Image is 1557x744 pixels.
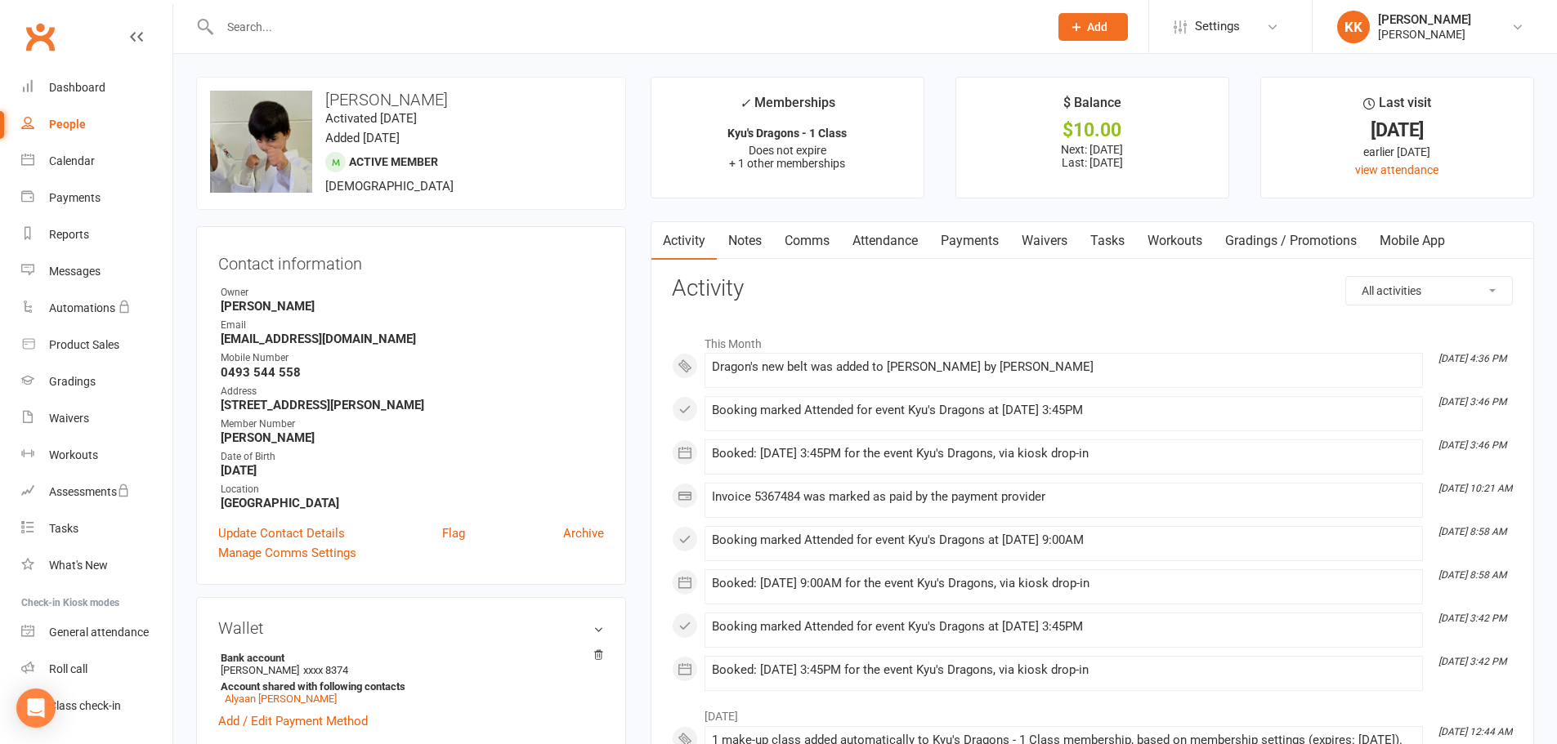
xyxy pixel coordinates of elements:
[49,485,130,498] div: Assessments
[218,619,604,637] h3: Wallet
[21,510,172,547] a: Tasks
[749,144,826,157] span: Does not expire
[21,651,172,688] a: Roll call
[1438,526,1506,537] i: [DATE] 8:58 AM
[49,662,87,675] div: Roll call
[49,154,95,167] div: Calendar
[21,69,172,106] a: Dashboard
[20,16,60,57] a: Clubworx
[1276,143,1519,161] div: earlier [DATE]
[49,559,108,572] div: What's New
[21,290,172,327] a: Automations
[221,398,604,412] strong: [STREET_ADDRESS][PERSON_NAME]
[729,157,845,170] span: + 1 other memberships
[712,533,1416,547] div: Booking marked Attended for event Kyu's Dragons at [DATE] 9:00AM
[1368,222,1456,260] a: Mobile App
[221,384,604,399] div: Address
[21,474,172,510] a: Assessments
[1136,222,1214,260] a: Workouts
[218,711,368,731] a: Add / Edit Payment Method
[1355,163,1438,176] a: view attendance
[740,92,835,123] div: Memberships
[1337,11,1370,43] div: KK
[49,626,149,639] div: General attendance
[1079,222,1136,260] a: Tasks
[49,448,98,461] div: Workouts
[49,228,89,241] div: Reports
[225,693,337,705] a: Alyaan [PERSON_NAME]
[21,688,172,724] a: Class kiosk mode
[49,522,78,535] div: Tasks
[1438,439,1506,451] i: [DATE] 3:46 PM
[1378,27,1471,42] div: [PERSON_NAME]
[1438,396,1506,408] i: [DATE] 3:46 PM
[16,688,56,728] div: Open Intercom Messenger
[773,222,841,260] a: Comms
[221,417,604,432] div: Member Number
[1438,656,1506,667] i: [DATE] 3:42 PM
[929,222,1010,260] a: Payments
[325,179,454,194] span: [DEMOGRAPHIC_DATA]
[740,96,750,111] i: ✓
[1276,122,1519,139] div: [DATE]
[1438,726,1512,737] i: [DATE] 12:44 AM
[841,222,929,260] a: Attendance
[1087,20,1107,33] span: Add
[218,649,604,707] li: [PERSON_NAME]
[563,523,604,543] a: Archive
[727,127,847,140] strong: Kyu's Dragons - 1 Class
[221,680,596,693] strong: Account shared with following contacts
[1214,222,1368,260] a: Gradings / Promotions
[21,327,172,363] a: Product Sales
[21,106,172,143] a: People
[712,490,1416,504] div: Invoice 5367484 was marked as paid by the payment provider
[49,338,119,351] div: Product Sales
[49,301,115,314] div: Automations
[221,482,604,497] div: Location
[971,143,1214,169] p: Next: [DATE] Last: [DATE]
[221,430,604,445] strong: [PERSON_NAME]
[717,222,773,260] a: Notes
[1010,222,1079,260] a: Waivers
[442,523,465,543] a: Flag
[712,403,1416,417] div: Booking marked Attended for event Kyu's Dragons at [DATE] 3:45PM
[221,350,604,366] div: Mobile Number
[712,360,1416,374] div: Dragon's new belt was added to [PERSON_NAME] by [PERSON_NAME]
[1195,8,1240,45] span: Settings
[210,91,612,109] h3: [PERSON_NAME]
[1438,353,1506,364] i: [DATE] 4:36 PM
[221,285,604,301] div: Owner
[712,663,1416,677] div: Booked: [DATE] 3:45PM for the event Kyu's Dragons, via kiosk drop-in
[49,81,105,94] div: Dashboard
[221,652,596,664] strong: Bank account
[221,332,604,346] strong: [EMAIL_ADDRESS][DOMAIN_NAME]
[218,248,604,273] h3: Contact information
[651,222,717,260] a: Activity
[21,547,172,584] a: What's New
[21,253,172,290] a: Messages
[712,577,1416,590] div: Booked: [DATE] 9:00AM for the event Kyu's Dragons, via kiosk drop-in
[49,118,86,131] div: People
[21,400,172,437] a: Waivers
[221,463,604,478] strong: [DATE]
[221,365,604,380] strong: 0493 544 558
[672,276,1513,301] h3: Activity
[1438,613,1506,624] i: [DATE] 3:42 PM
[1363,92,1431,122] div: Last visit
[1438,483,1512,494] i: [DATE] 10:21 AM
[21,363,172,400] a: Gradings
[1378,12,1471,27] div: [PERSON_NAME]
[49,699,121,712] div: Class check-in
[21,437,172,474] a: Workouts
[1438,569,1506,581] i: [DATE] 8:58 AM
[349,155,438,168] span: Active member
[325,131,400,145] time: Added [DATE]
[712,447,1416,461] div: Booked: [DATE] 3:45PM for the event Kyu's Dragons, via kiosk drop-in
[21,614,172,651] a: General attendance kiosk mode
[21,216,172,253] a: Reports
[1063,92,1121,122] div: $ Balance
[21,180,172,216] a: Payments
[712,620,1416,634] div: Booking marked Attended for event Kyu's Dragons at [DATE] 3:45PM
[218,523,345,543] a: Update Contact Details
[1058,13,1128,41] button: Add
